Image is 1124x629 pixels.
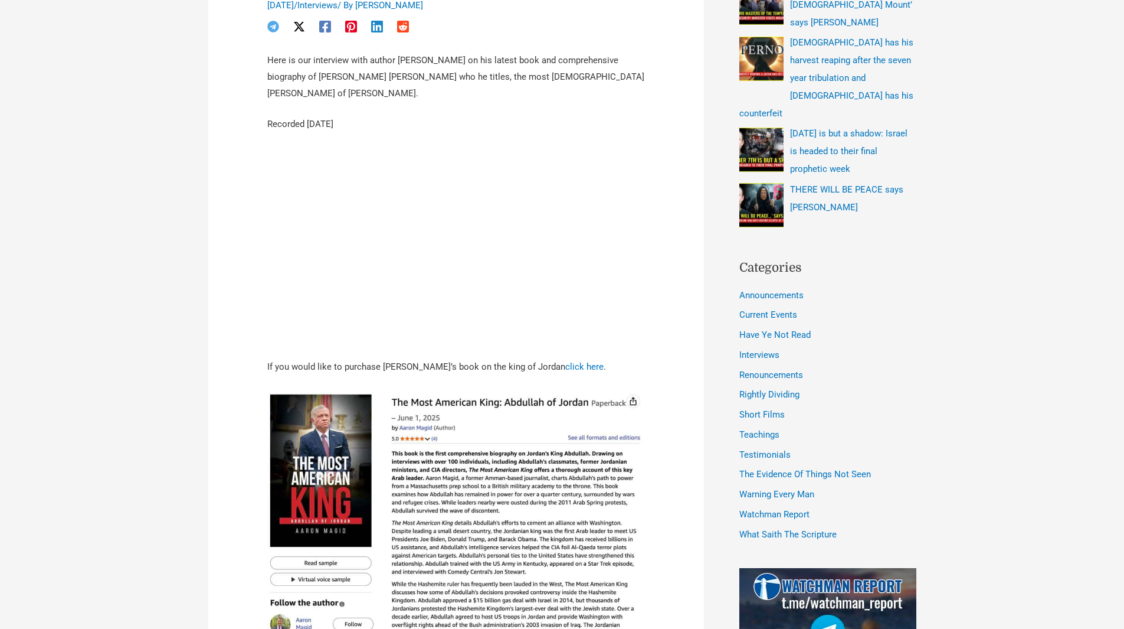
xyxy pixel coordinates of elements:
[739,489,814,500] a: Warning Every Man
[790,184,903,213] a: THERE WILL BE PEACE says [PERSON_NAME]
[739,509,810,520] a: Watchman Report
[739,449,791,460] a: Testimonials
[319,21,331,32] a: Facebook
[371,21,383,32] a: Linkedin
[739,286,916,543] nav: Categories
[293,21,305,32] a: Twitter / X
[739,350,779,360] a: Interviews
[739,429,779,440] a: Teachings
[397,21,409,32] a: Reddit
[739,529,837,540] a: What Saith The Scripture
[739,290,804,301] a: Announcements
[565,361,604,372] a: click here
[739,37,913,119] a: [DEMOGRAPHIC_DATA] has his harvest reaping after the seven year tribulation and [DEMOGRAPHIC_DATA...
[739,389,799,400] a: Rightly Dividing
[739,469,871,480] a: The Evidence Of Things Not Seen
[739,259,916,278] h2: Categories
[790,128,907,174] a: [DATE] is but a shadow: Israel is headed to their final prophetic week
[267,359,645,376] p: If you would like to purchase [PERSON_NAME]’s book on the king of Jordan .
[739,309,797,320] a: Current Events
[267,21,279,32] a: Telegram
[267,116,645,133] p: Recorded [DATE]
[267,146,645,359] iframe: A discussion with Aaron Magid on the kingdom of Jordan and its ruler
[345,21,357,32] a: Pinterest
[739,370,803,380] a: Renouncements
[267,53,645,102] p: Here is our interview with author [PERSON_NAME] on his latest book and comprehensive biography of...
[739,409,785,420] a: Short Films
[739,330,811,340] a: Have Ye Not Read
